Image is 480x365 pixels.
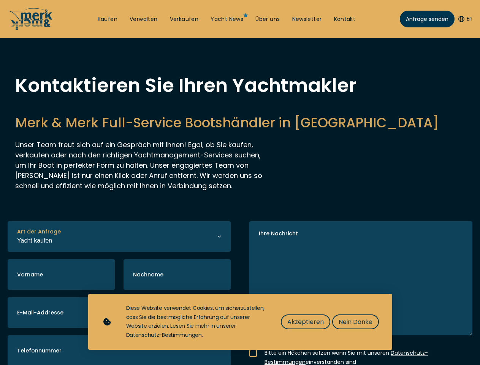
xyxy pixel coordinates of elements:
[17,271,43,279] label: Vorname
[17,309,63,317] label: E-Mail-Addresse
[259,230,298,238] label: Ihre Nachricht
[458,15,472,23] button: En
[170,16,199,23] a: Verkaufen
[98,16,117,23] a: Kaufen
[133,271,163,279] label: Nachname
[15,113,465,132] h2: Merk & Merk Full-Service Bootshändler in [GEOGRAPHIC_DATA]
[406,15,448,23] span: Anfrage senden
[292,16,322,23] a: Newsletter
[255,16,280,23] a: Über uns
[17,347,62,355] label: Telefonnummer
[332,314,379,329] button: Nein Danke
[15,76,465,95] h1: Kontaktieren Sie Ihren Yachtmakler
[126,304,266,340] div: Diese Website verwendet Cookies, um sicherzustellen, dass Sie die bestmögliche Erfahrung auf unse...
[17,228,61,236] label: Art der Anfrage
[287,317,324,327] span: Akzeptieren
[15,140,262,191] p: Unser Team freut sich auf ein Gespräch mit Ihnen! Egal, ob Sie kaufen, verkaufen oder nach den ri...
[126,331,202,339] a: Datenschutz-Bestimmungen
[211,16,243,23] a: Yacht News
[281,314,330,329] button: Akzeptieren
[400,11,455,27] a: Anfrage senden
[334,16,356,23] a: Kontakt
[130,16,158,23] a: Verwalten
[339,317,372,327] span: Nein Danke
